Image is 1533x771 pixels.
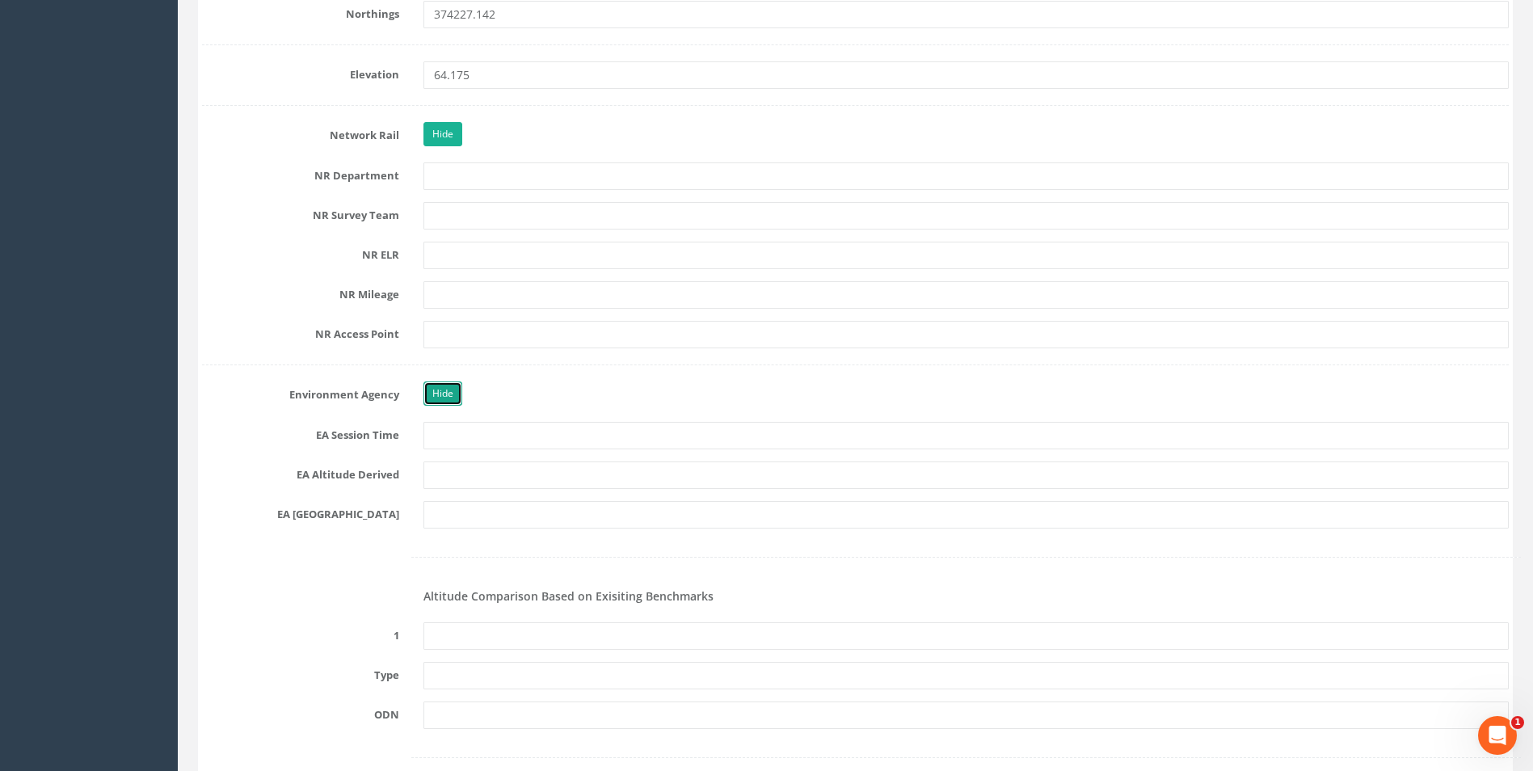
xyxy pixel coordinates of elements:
[190,701,411,723] label: ODN
[1478,716,1517,755] iframe: Intercom live chat
[190,1,411,22] label: Northings
[190,381,411,402] label: Environment Agency
[190,461,411,482] label: EA Altitude Derived
[190,61,411,82] label: Elevation
[190,501,411,522] label: EA [GEOGRAPHIC_DATA]
[190,622,411,643] label: 1
[190,662,411,683] label: Type
[190,162,411,183] label: NR Department
[190,422,411,443] label: EA Session Time
[190,122,411,143] label: Network Rail
[423,381,462,406] a: Hide
[423,590,1509,602] h4: Altitude Comparison Based on Exisiting Benchmarks
[190,321,411,342] label: NR Access Point
[423,122,462,146] a: Hide
[190,242,411,263] label: NR ELR
[190,281,411,302] label: NR Mileage
[1511,716,1524,729] span: 1
[190,202,411,223] label: NR Survey Team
